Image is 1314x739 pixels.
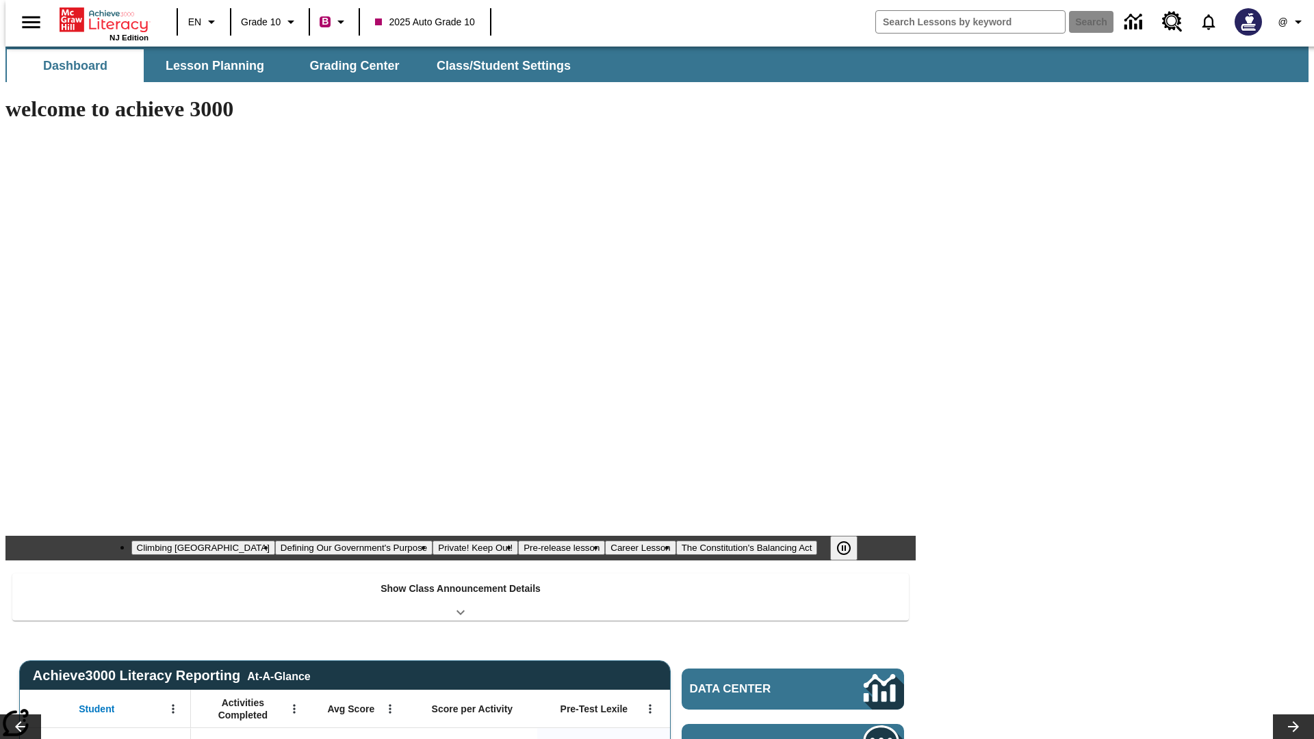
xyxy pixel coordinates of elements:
[682,669,904,710] a: Data Center
[433,541,518,555] button: Slide 3 Private! Keep Out!
[327,703,374,715] span: Avg Score
[109,34,149,42] span: NJ Edition
[131,541,275,555] button: Slide 1 Climbing Mount Tai
[426,49,582,82] button: Class/Student Settings
[314,10,355,34] button: Boost Class color is violet red. Change class color
[5,49,583,82] div: SubNavbar
[1154,3,1191,40] a: Resource Center, Will open in new tab
[79,703,114,715] span: Student
[146,49,283,82] button: Lesson Planning
[1278,15,1287,29] span: @
[163,699,183,719] button: Open Menu
[561,703,628,715] span: Pre-Test Lexile
[375,15,474,29] span: 2025 Auto Grade 10
[275,541,433,555] button: Slide 2 Defining Our Government's Purpose
[198,697,288,721] span: Activities Completed
[182,10,226,34] button: Language: EN, Select a language
[60,6,149,34] a: Home
[286,49,423,82] button: Grading Center
[166,58,264,74] span: Lesson Planning
[1270,10,1314,34] button: Profile/Settings
[690,682,818,696] span: Data Center
[188,15,201,29] span: EN
[5,96,916,122] h1: welcome to achieve 3000
[12,573,909,621] div: Show Class Announcement Details
[640,699,660,719] button: Open Menu
[309,58,399,74] span: Grading Center
[43,58,107,74] span: Dashboard
[60,5,149,42] div: Home
[1191,4,1226,40] a: Notifications
[1235,8,1262,36] img: Avatar
[284,699,305,719] button: Open Menu
[876,11,1065,33] input: search field
[830,536,871,560] div: Pause
[676,541,818,555] button: Slide 6 The Constitution's Balancing Act
[241,15,281,29] span: Grade 10
[11,2,51,42] button: Open side menu
[605,541,675,555] button: Slide 5 Career Lesson
[1116,3,1154,41] a: Data Center
[381,582,541,596] p: Show Class Announcement Details
[518,541,605,555] button: Slide 4 Pre-release lesson
[5,47,1309,82] div: SubNavbar
[380,699,400,719] button: Open Menu
[1273,714,1314,739] button: Lesson carousel, Next
[437,58,571,74] span: Class/Student Settings
[322,13,328,30] span: B
[33,668,311,684] span: Achieve3000 Literacy Reporting
[1226,4,1270,40] button: Select a new avatar
[432,703,513,715] span: Score per Activity
[7,49,144,82] button: Dashboard
[247,668,310,683] div: At-A-Glance
[830,536,858,560] button: Pause
[235,10,305,34] button: Grade: Grade 10, Select a grade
